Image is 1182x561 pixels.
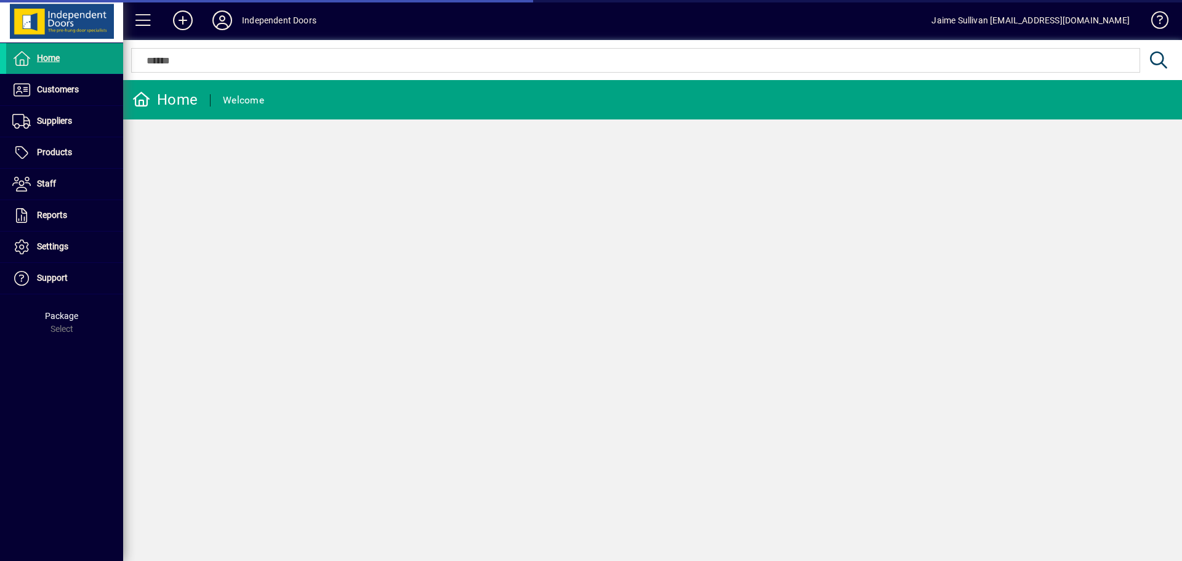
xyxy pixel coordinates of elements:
[37,116,72,126] span: Suppliers
[163,9,203,31] button: Add
[6,263,123,294] a: Support
[37,179,56,188] span: Staff
[37,53,60,63] span: Home
[6,106,123,137] a: Suppliers
[45,311,78,321] span: Package
[37,147,72,157] span: Products
[6,137,123,168] a: Products
[242,10,316,30] div: Independent Doors
[223,91,264,110] div: Welcome
[6,169,123,200] a: Staff
[37,210,67,220] span: Reports
[6,232,123,262] a: Settings
[37,84,79,94] span: Customers
[132,90,198,110] div: Home
[37,273,68,283] span: Support
[6,75,123,105] a: Customers
[203,9,242,31] button: Profile
[37,241,68,251] span: Settings
[1142,2,1167,42] a: Knowledge Base
[931,10,1130,30] div: Jaime Sullivan [EMAIL_ADDRESS][DOMAIN_NAME]
[6,200,123,231] a: Reports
